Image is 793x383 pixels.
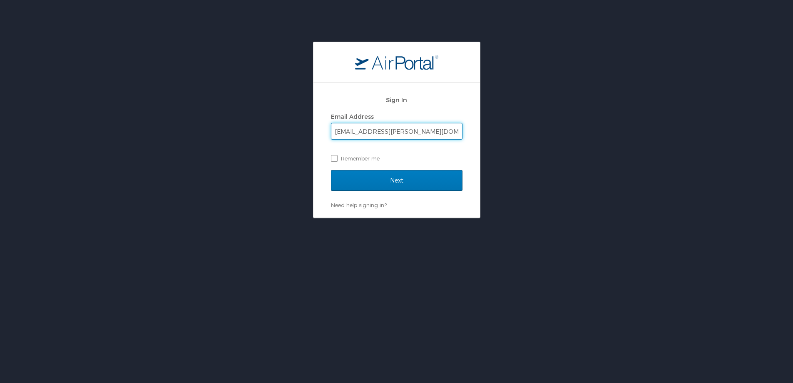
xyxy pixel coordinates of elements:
input: Next [331,170,462,191]
img: logo [355,55,438,70]
a: Need help signing in? [331,202,387,208]
label: Remember me [331,152,462,165]
h2: Sign In [331,95,462,105]
label: Email Address [331,113,374,120]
